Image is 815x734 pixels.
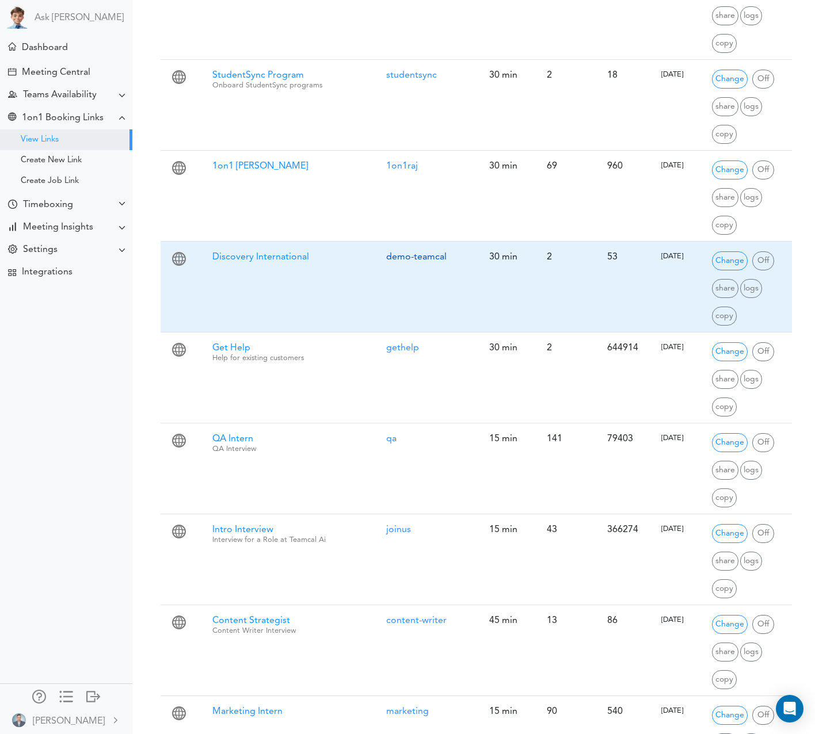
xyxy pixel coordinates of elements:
div: Log out [86,690,100,701]
div: [DATE] [656,610,700,630]
span: Meeting Details [740,279,762,298]
div: 644914 [601,337,644,360]
div: Manage Members and Externals [32,690,46,701]
span: 1:1 Meeting Link [172,710,186,724]
div: 30 min [483,155,530,178]
div: Dashboard [22,43,68,53]
div: 45 min [483,610,530,632]
div: [DATE] [656,428,700,449]
div: 30 min [483,246,530,269]
div: 2 [541,64,590,87]
span: Meeting Details [740,97,762,116]
div: [DATE] [656,246,700,267]
div: 86 [601,610,644,632]
span: Edit Link [712,251,748,270]
a: content-writer [386,616,447,625]
span: Duplicate Link [712,670,737,689]
span: Content Strategist [212,616,290,625]
div: 18 [601,64,644,87]
div: Time Your Goals [8,200,17,211]
span: QA Intern [212,434,253,444]
div: Meeting Insights [23,222,93,233]
span: Duplicate Link [712,397,737,416]
span: Meeting Details [740,461,762,480]
div: [DATE] [656,64,700,85]
span: Meeting Details [740,6,762,25]
span: Meeting Details [740,552,762,571]
span: Turn Off Sharing [752,524,774,543]
div: 1on1 Booking Links [22,113,104,124]
span: 1:1 Meeting Link [172,619,186,633]
div: 2 [541,246,590,269]
a: 1on1raj [386,162,418,171]
a: demo-teamcal [386,253,447,262]
span: StudentSync Program [212,71,304,80]
div: [DATE] [656,701,700,721]
span: Duplicate Link [712,307,737,326]
span: Turn Off Sharing [752,342,774,361]
span: Share Link [712,97,738,116]
div: 15 min [483,701,530,723]
a: marketing [386,707,429,716]
a: gethelp [386,343,419,353]
div: Timeboxing [23,200,73,211]
div: 69 [541,155,590,178]
span: Meeting Details [740,643,762,662]
span: Discovery International [212,253,309,262]
span: Share Link [712,279,738,298]
span: 1:1 Meeting Link [172,74,186,87]
span: Edit Link [712,433,748,452]
span: 1:1 Meeting Link [172,528,186,542]
img: BWv8PPf8N0ctf3JvtTlAAAAAASUVORK5CYII= [12,713,26,727]
span: Share Link [712,552,738,571]
span: Duplicate Link [712,579,737,598]
span: 1:1 Meeting Link [172,255,186,269]
span: Duplicate Link [712,488,737,507]
div: Teams Availability [23,90,97,101]
div: 90 [541,701,590,723]
span: Marketing Intern [212,707,283,716]
div: Create Job Link [21,178,79,184]
div: [PERSON_NAME] [33,714,105,728]
div: Create New Link [21,158,82,163]
div: 366274 [601,519,644,541]
div: 15 min [483,428,530,450]
span: Edit Link [712,342,748,361]
small: Content Writer Interview [212,627,296,634]
div: [DATE] [656,337,700,358]
div: Open Intercom Messenger [776,695,803,722]
span: Get Help [212,343,250,353]
span: Share Link [712,643,738,662]
small: Onboard StudentSync programs [212,82,322,89]
span: Meeting Details [740,188,762,207]
div: TEAMCAL AI Workflow Apps [8,269,16,277]
small: Interview for a Role at Teamcal Ai [212,536,326,544]
a: joinus [386,525,411,534]
div: 2 [541,337,590,360]
span: Duplicate Link [712,125,737,144]
span: Turn Off Sharing [752,615,774,634]
span: Share Link [712,461,738,480]
div: Show only icons [59,690,73,701]
a: [PERSON_NAME] [1,707,131,733]
div: Meeting Central [22,67,90,78]
span: Turn Off Sharing [752,160,774,179]
span: Turn Off Sharing [752,706,774,725]
div: Settings [23,244,58,255]
span: 1:1 Meeting Link [172,165,186,178]
span: Duplicate Link [712,216,737,235]
span: Edit Link [712,706,748,725]
span: Share Link [712,370,738,389]
div: 43 [541,519,590,541]
span: Meeting Details [740,370,762,389]
span: Edit Link [712,160,748,179]
a: Manage Members and Externals [32,690,46,706]
div: [DATE] [656,519,700,540]
span: 1:1 Meeting Link [172,437,186,451]
span: Edit Link [712,615,748,634]
div: Meeting Dashboard [8,43,16,51]
span: Turn Off Sharing [752,433,774,452]
a: qa [386,434,397,444]
div: 79403 [601,428,644,450]
div: 960 [601,155,644,178]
